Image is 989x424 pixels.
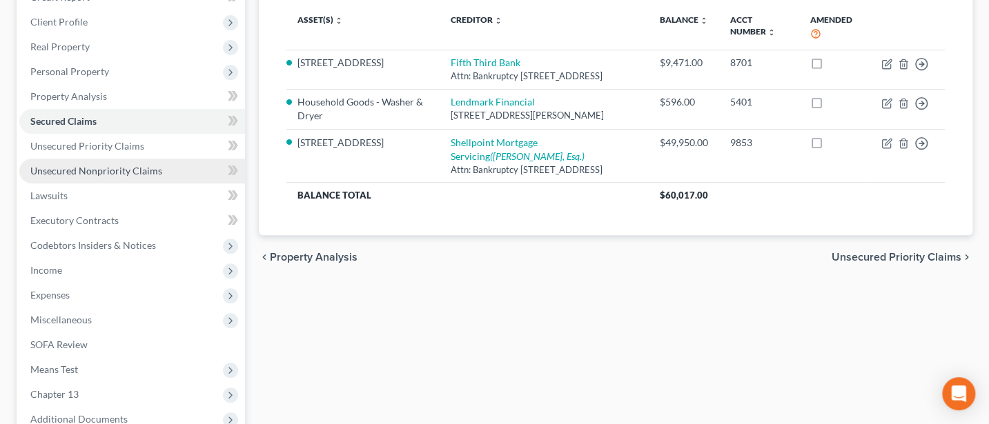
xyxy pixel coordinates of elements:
[30,339,88,350] span: SOFA Review
[286,182,648,207] th: Balance Total
[19,208,245,233] a: Executory Contracts
[30,239,156,251] span: Codebtors Insiders & Notices
[729,56,787,70] div: 8701
[832,252,961,263] span: Unsecured Priority Claims
[767,28,775,37] i: unfold_more
[451,109,637,122] div: [STREET_ADDRESS][PERSON_NAME]
[451,96,535,108] a: Lendmark Financial
[30,388,79,400] span: Chapter 13
[30,190,68,201] span: Lawsuits
[19,109,245,134] a: Secured Claims
[30,264,62,276] span: Income
[942,377,975,410] div: Open Intercom Messenger
[729,14,775,37] a: Acct Number unfold_more
[19,159,245,183] a: Unsecured Nonpriority Claims
[19,84,245,109] a: Property Analysis
[30,363,78,375] span: Means Test
[729,95,787,109] div: 5401
[659,95,707,109] div: $596.00
[799,6,870,50] th: Amended
[335,17,343,25] i: unfold_more
[270,252,358,263] span: Property Analysis
[297,136,429,150] li: [STREET_ADDRESS]
[30,140,144,152] span: Unsecured Priority Claims
[659,56,707,70] div: $9,471.00
[30,289,70,301] span: Expenses
[659,136,707,150] div: $49,950.00
[832,252,972,263] button: Unsecured Priority Claims chevron_right
[451,57,520,68] a: Fifth Third Bank
[297,95,429,123] li: Household Goods - Washer & Dryer
[30,41,90,52] span: Real Property
[259,252,270,263] i: chevron_left
[259,252,358,263] button: chevron_left Property Analysis
[494,17,502,25] i: unfold_more
[30,65,109,77] span: Personal Property
[659,190,707,201] span: $60,017.00
[30,115,97,127] span: Secured Claims
[19,183,245,208] a: Lawsuits
[297,14,343,25] a: Asset(s) unfold_more
[30,90,107,102] span: Property Analysis
[297,56,429,70] li: [STREET_ADDRESS]
[659,14,707,25] a: Balance unfold_more
[30,314,92,325] span: Miscellaneous
[451,14,502,25] a: Creditor unfold_more
[451,163,637,176] div: Attn: Bankruptcy [STREET_ADDRESS]
[30,165,162,176] span: Unsecured Nonpriority Claims
[451,137,585,162] a: Shellpoint Mortgage Servicing([PERSON_NAME], Esq.)
[699,17,707,25] i: unfold_more
[961,252,972,263] i: chevron_right
[30,214,119,226] span: Executory Contracts
[19,332,245,357] a: SOFA Review
[729,136,787,150] div: 9853
[19,134,245,159] a: Unsecured Priority Claims
[30,16,88,28] span: Client Profile
[490,150,585,162] i: ([PERSON_NAME], Esq.)
[451,70,637,83] div: Attn: Bankruptcy [STREET_ADDRESS]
